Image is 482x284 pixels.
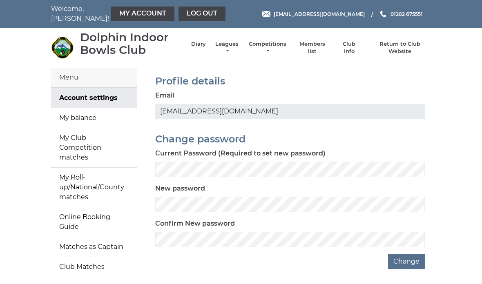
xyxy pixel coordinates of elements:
[179,7,225,21] a: Log out
[388,254,425,269] button: Change
[51,108,137,128] a: My balance
[155,91,175,100] label: Email
[51,88,137,108] a: Account settings
[51,257,137,277] a: Club Matches
[380,11,386,17] img: Phone us
[51,237,137,257] a: Matches as Captain
[111,7,174,21] a: My Account
[51,128,137,167] a: My Club Competition matches
[51,36,74,59] img: Dolphin Indoor Bowls Club
[379,10,423,18] a: Phone us 01202 675551
[51,168,137,207] a: My Roll-up/National/County matches
[274,11,365,17] span: [EMAIL_ADDRESS][DOMAIN_NAME]
[80,31,183,56] div: Dolphin Indoor Bowls Club
[155,76,425,87] h2: Profile details
[51,4,202,24] nav: Welcome, [PERSON_NAME]!
[262,10,365,18] a: Email [EMAIL_ADDRESS][DOMAIN_NAME]
[214,40,240,55] a: Leagues
[337,40,361,55] a: Club Info
[295,40,329,55] a: Members list
[391,11,423,17] span: 01202 675551
[262,11,270,17] img: Email
[51,207,137,237] a: Online Booking Guide
[191,40,206,48] a: Diary
[369,40,431,55] a: Return to Club Website
[155,149,326,158] label: Current Password (Required to set new password)
[155,184,205,193] label: New password
[155,134,425,144] h2: Change password
[51,68,137,88] div: Menu
[155,219,235,229] label: Confirm New password
[248,40,287,55] a: Competitions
